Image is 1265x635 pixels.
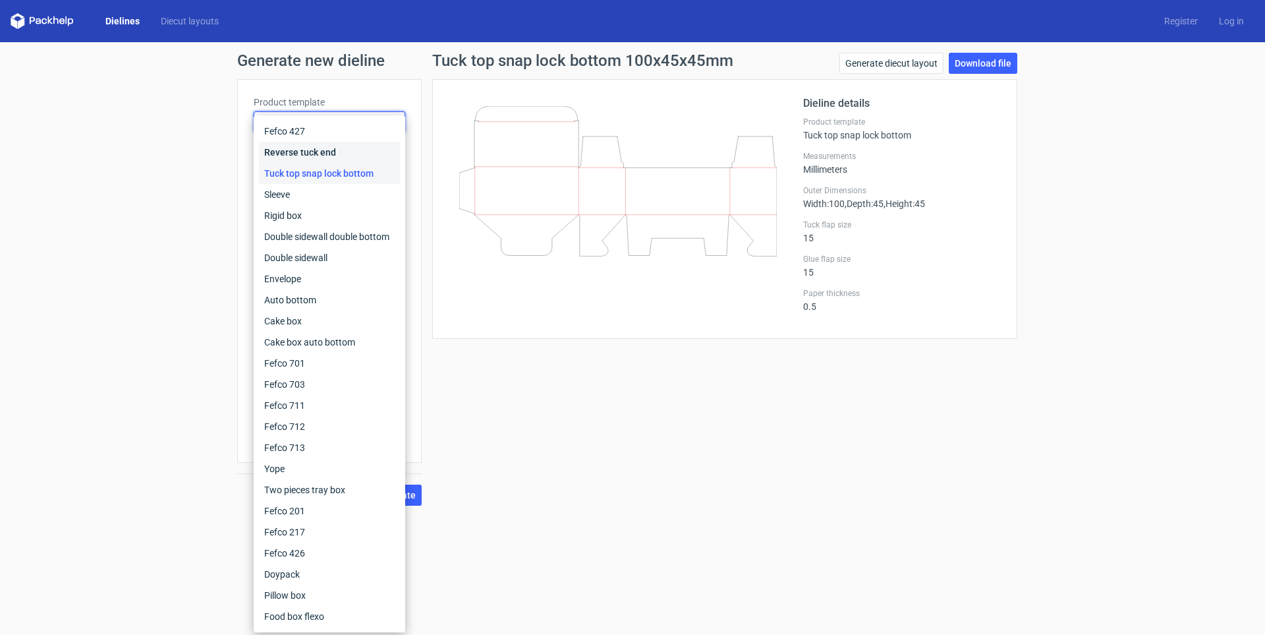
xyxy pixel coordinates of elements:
a: Log in [1208,15,1254,28]
div: Fefco 427 [259,121,400,142]
label: Product template [803,117,1001,127]
div: Fefco 712 [259,416,400,437]
div: 15 [803,254,1001,278]
label: Product template [254,96,405,109]
div: Fefco 201 [259,500,400,522]
a: Dielines [95,15,150,28]
div: Cake box [259,311,400,332]
div: Cake box auto bottom [259,332,400,353]
div: Sleeve [259,184,400,205]
div: Reverse tuck end [259,142,400,163]
div: Fefco 426 [259,543,400,564]
div: Fefco 711 [259,395,400,416]
div: Fefco 713 [259,437,400,458]
div: Doypack [259,564,400,585]
div: Yope [259,458,400,479]
h1: Tuck top snap lock bottom 100x45x45mm [432,53,733,69]
span: , Depth : 45 [845,198,884,209]
div: Tuck top snap lock bottom [259,163,400,184]
div: Food box flexo [259,606,400,627]
label: Measurements [803,151,1001,162]
a: Diecut layouts [150,15,229,28]
div: Double sidewall [259,247,400,268]
label: Paper thickness [803,288,1001,299]
label: Tuck flap size [803,220,1001,230]
div: Double sidewall double bottom [259,226,400,247]
label: Outer Dimensions [803,185,1001,196]
label: Glue flap size [803,254,1001,264]
div: Auto bottom [259,289,400,311]
div: Millimeters [803,151,1001,175]
div: Tuck top snap lock bottom [803,117,1001,140]
a: Download file [949,53,1017,74]
div: Envelope [259,268,400,289]
h2: Dieline details [803,96,1001,111]
div: 0.5 [803,288,1001,312]
h1: Generate new dieline [237,53,1028,69]
div: Fefco 703 [259,374,400,395]
span: Width : 100 [803,198,845,209]
span: , Height : 45 [884,198,925,209]
div: Fefco 701 [259,353,400,374]
a: Register [1154,15,1208,28]
div: Two pieces tray box [259,479,400,500]
div: Fefco 217 [259,522,400,543]
div: Pillow box [259,585,400,606]
div: 15 [803,220,1001,243]
div: Rigid box [259,205,400,226]
a: Generate diecut layout [839,53,943,74]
